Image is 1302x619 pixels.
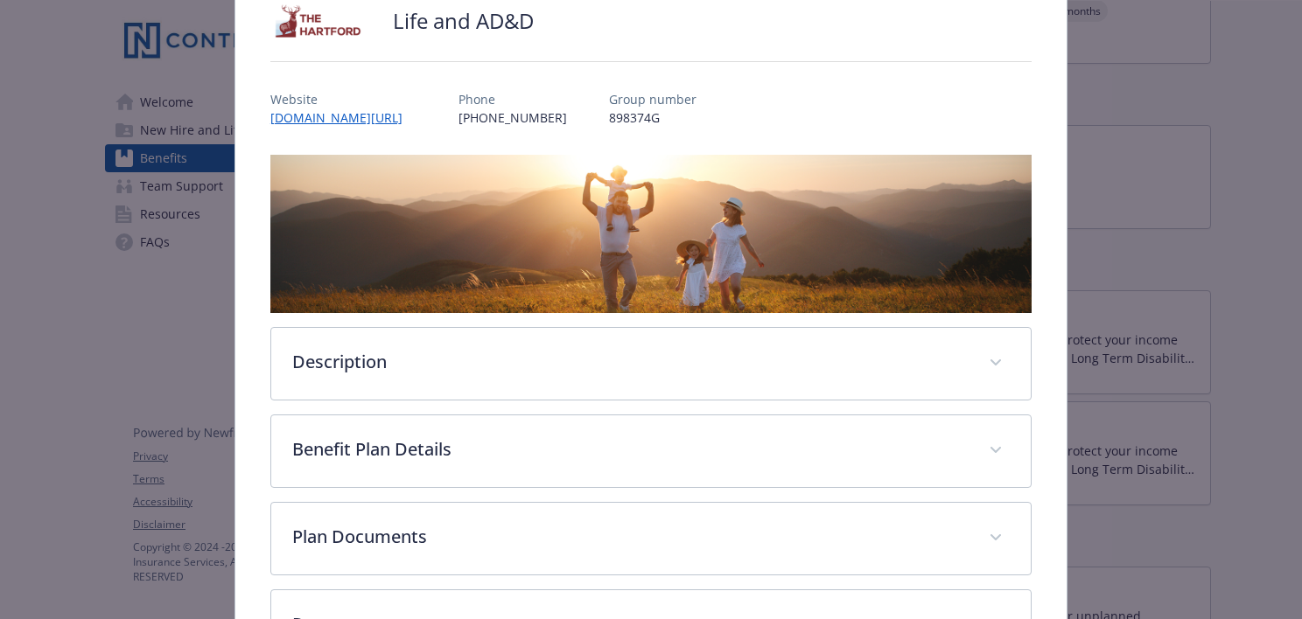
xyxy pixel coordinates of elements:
[270,109,416,126] a: [DOMAIN_NAME][URL]
[271,415,1031,487] div: Benefit Plan Details
[270,155,1032,313] img: banner
[271,328,1031,400] div: Description
[609,108,696,127] p: 898374G
[271,503,1031,574] div: Plan Documents
[609,90,696,108] p: Group number
[458,108,567,127] p: [PHONE_NUMBER]
[292,524,968,550] p: Plan Documents
[292,436,968,463] p: Benefit Plan Details
[270,90,416,108] p: Website
[292,349,968,375] p: Description
[458,90,567,108] p: Phone
[393,6,534,36] h2: Life and AD&D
